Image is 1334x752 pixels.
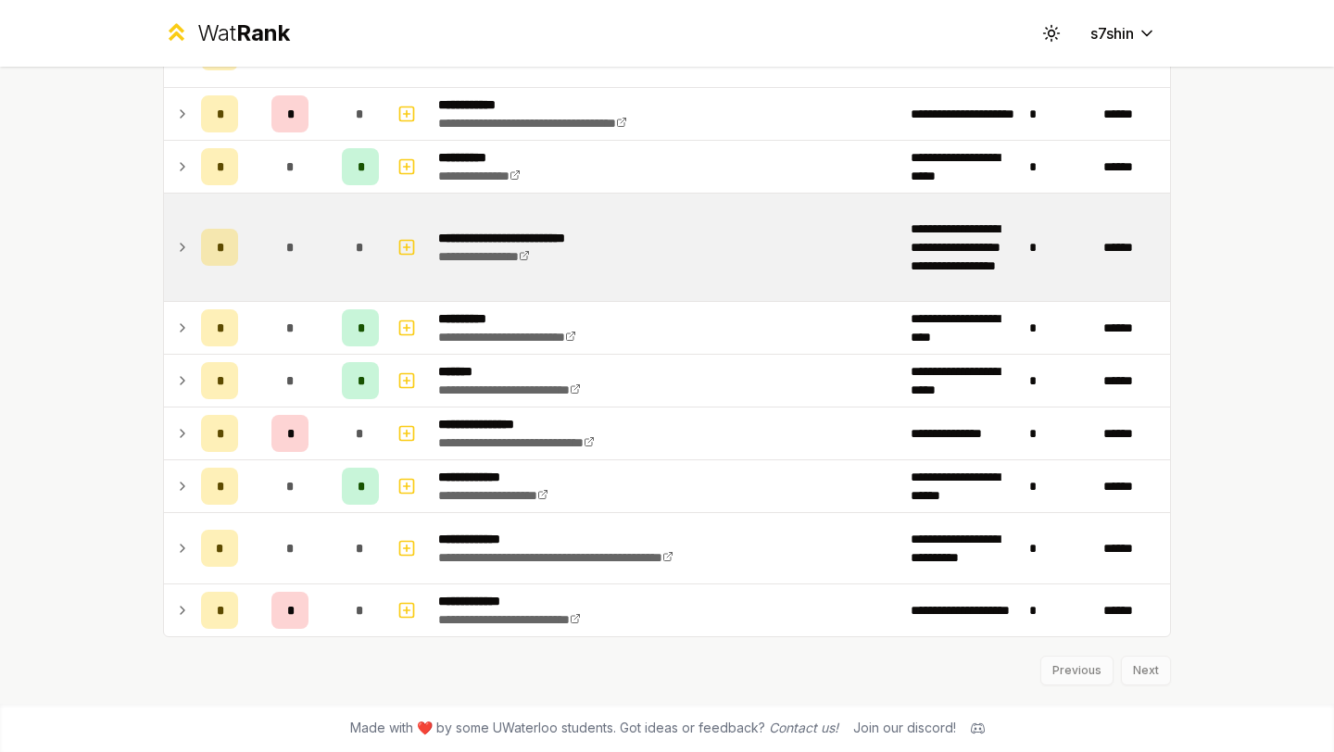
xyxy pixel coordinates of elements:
span: Made with ❤️ by some UWaterloo students. Got ideas or feedback? [350,719,838,737]
a: Contact us! [769,720,838,735]
div: Join our discord! [853,719,956,737]
div: Wat [197,19,290,48]
a: WatRank [163,19,290,48]
span: s7shin [1090,22,1134,44]
button: s7shin [1076,17,1171,50]
span: Rank [236,19,290,46]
